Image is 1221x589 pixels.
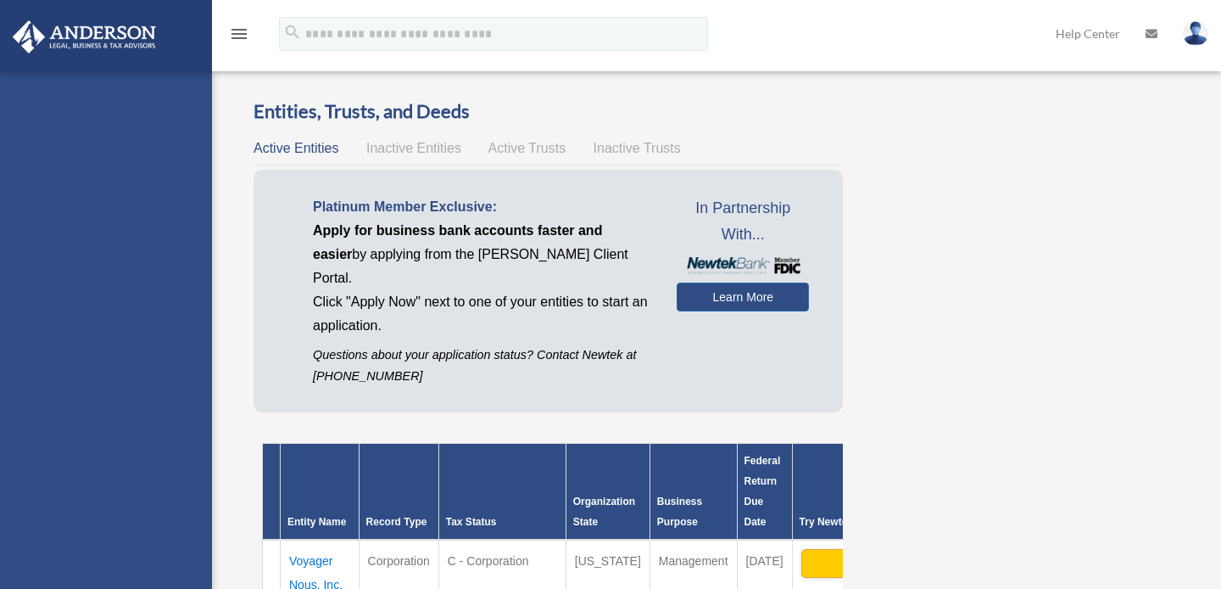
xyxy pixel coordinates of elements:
[677,195,809,249] span: In Partnership With...
[254,98,843,125] h3: Entities, Trusts, and Deeds
[313,290,651,338] p: Click "Apply Now" next to one of your entities to start an application.
[283,23,302,42] i: search
[8,20,161,53] img: Anderson Advisors Platinum Portal
[685,257,800,274] img: NewtekBankLogoSM.png
[1183,21,1208,46] img: User Pic
[438,444,566,541] th: Tax Status
[281,444,360,541] th: Entity Name
[800,512,968,532] div: Try Newtek Bank
[650,444,737,541] th: Business Purpose
[359,444,438,541] th: Record Type
[566,444,650,541] th: Organization State
[254,141,338,155] span: Active Entities
[313,219,651,290] p: by applying from the [PERSON_NAME] Client Portal.
[229,30,249,44] a: menu
[313,223,602,261] span: Apply for business bank accounts faster and easier
[313,195,651,219] p: Platinum Member Exclusive:
[229,24,249,44] i: menu
[488,141,566,155] span: Active Trusts
[313,345,651,387] p: Questions about your application status? Contact Newtek at [PHONE_NUMBER]
[801,549,967,578] button: Apply Now
[366,141,461,155] span: Inactive Entities
[594,141,681,155] span: Inactive Trusts
[737,444,792,541] th: Federal Return Due Date
[677,283,809,311] a: Learn More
